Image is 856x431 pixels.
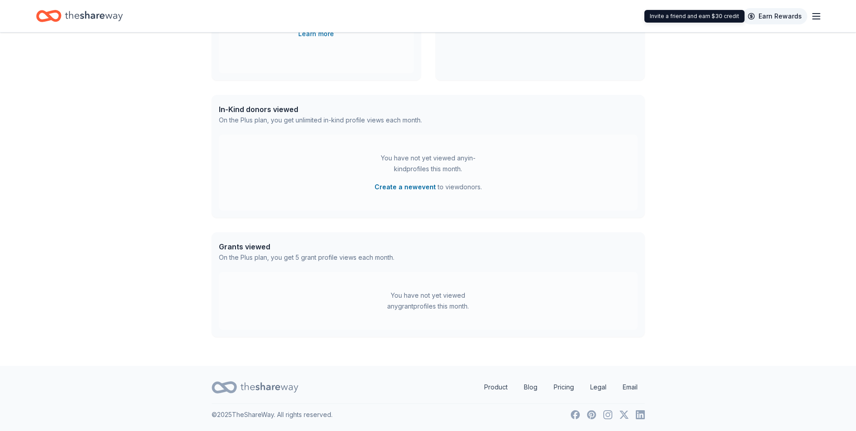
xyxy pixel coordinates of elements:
a: Email [615,378,645,396]
span: to view donors . [375,182,482,192]
div: Grants viewed [219,241,394,252]
div: You have not yet viewed any grant profiles this month. [372,290,485,312]
div: You have not yet viewed any in-kind profiles this month. [372,153,485,174]
div: On the Plus plan, you get 5 grant profile views each month. [219,252,394,263]
a: Pricing [546,378,581,396]
button: Create a newevent [375,182,436,192]
a: Earn Rewards [742,8,807,24]
div: Invite a friend and earn $30 credit [644,10,745,23]
p: © 2025 TheShareWay. All rights reserved. [212,409,333,420]
a: Home [36,5,123,27]
a: Blog [517,378,545,396]
nav: quick links [477,378,645,396]
div: On the Plus plan, you get unlimited in-kind profile views each month. [219,115,422,126]
a: Legal [583,378,614,396]
div: In-Kind donors viewed [219,104,422,115]
a: Learn more [298,28,334,39]
a: Product [477,378,515,396]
